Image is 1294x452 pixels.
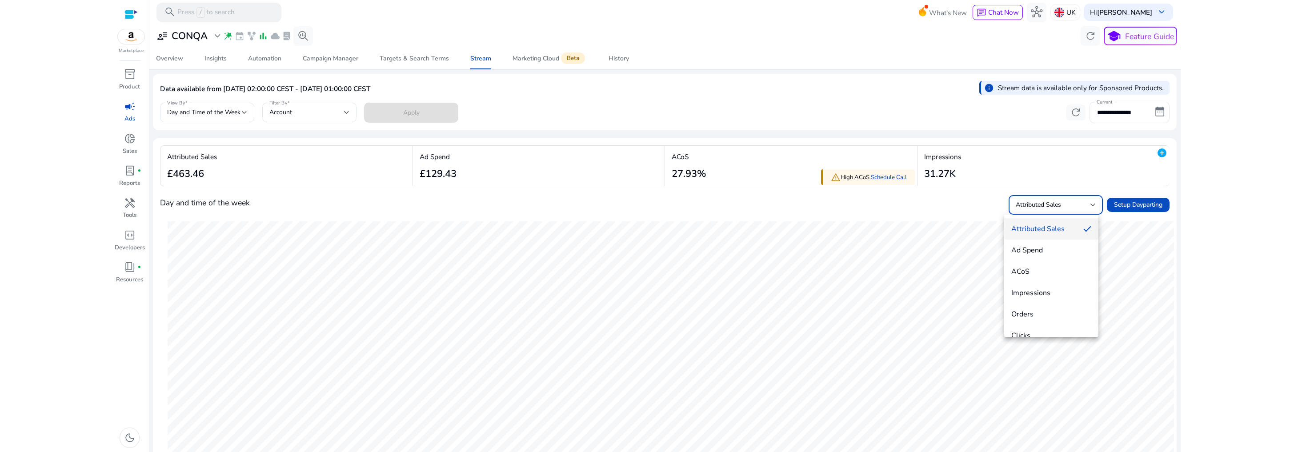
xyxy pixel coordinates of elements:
span: ACoS [1011,267,1091,276]
span: Impressions [1011,288,1091,298]
span: Orders [1011,309,1091,319]
span: Attributed Sales [1011,224,1076,234]
span: Ad Spend [1011,245,1091,255]
span: Clicks [1011,331,1091,340]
